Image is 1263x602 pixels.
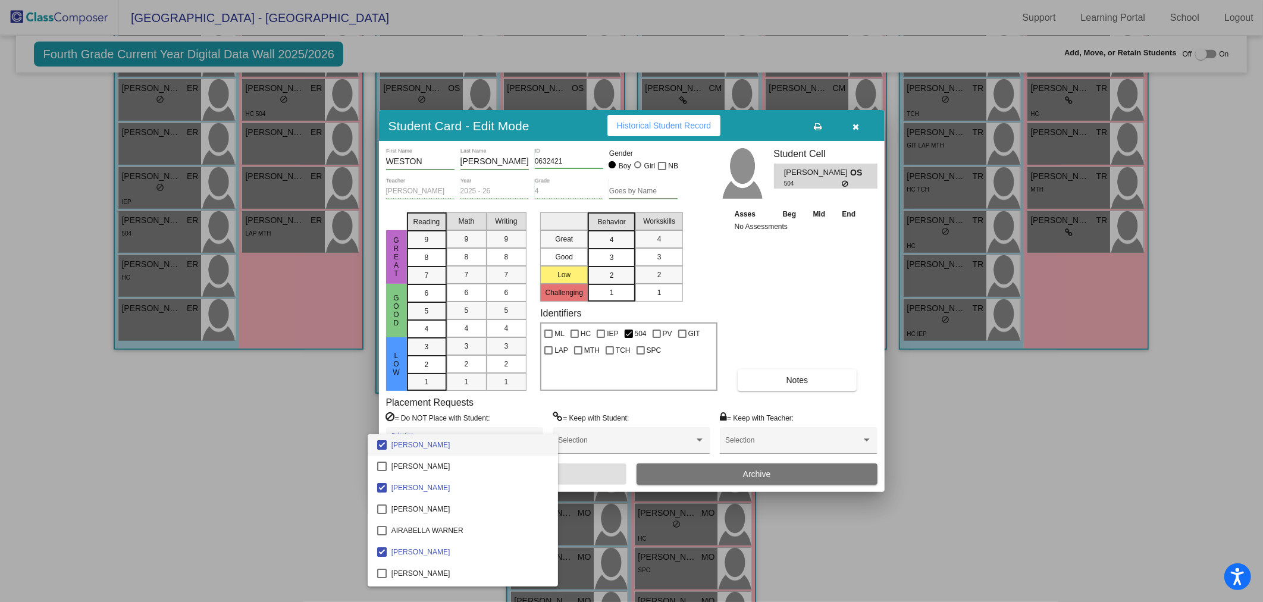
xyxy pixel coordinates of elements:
[391,498,549,520] span: [PERSON_NAME]
[391,520,549,541] span: AIRABELLA WARNER
[391,563,549,584] span: [PERSON_NAME]
[391,434,549,456] span: [PERSON_NAME]
[391,456,549,477] span: [PERSON_NAME]
[391,541,549,563] span: [PERSON_NAME]
[391,477,549,498] span: [PERSON_NAME]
